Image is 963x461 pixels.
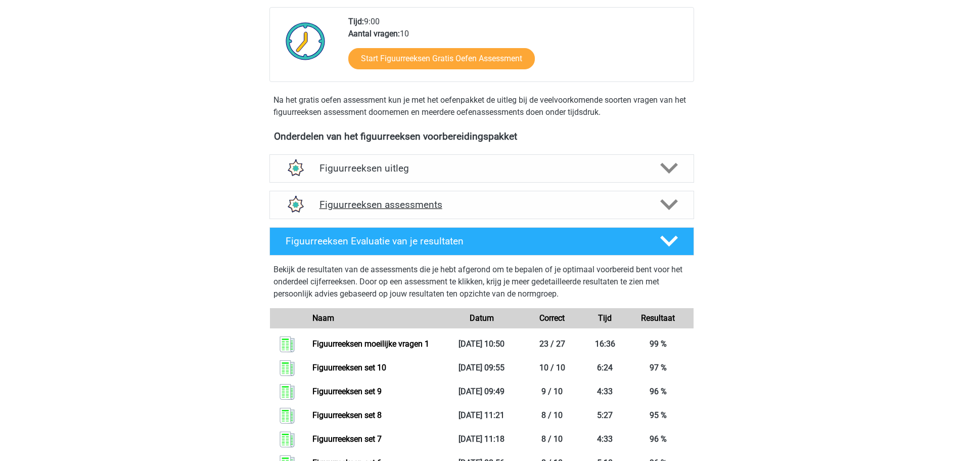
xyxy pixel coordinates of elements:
div: Datum [446,312,517,324]
div: Resultaat [623,312,694,324]
a: Figuurreeksen set 8 [312,410,382,420]
div: Tijd [587,312,623,324]
a: Figuurreeksen Evaluatie van je resultaten [265,227,698,256]
b: Tijd: [348,17,364,26]
div: 9:00 10 [341,16,693,81]
a: Start Figuurreeksen Gratis Oefen Assessment [348,48,535,69]
img: Klok [280,16,331,66]
a: Figuurreeksen moeilijke vragen 1 [312,339,429,349]
b: Aantal vragen: [348,29,400,38]
a: uitleg Figuurreeksen uitleg [265,154,698,183]
div: Na het gratis oefen assessment kun je met het oefenpakket de uitleg bij de veelvoorkomende soorte... [269,94,694,118]
h4: Figuurreeksen Evaluatie van je resultaten [286,235,644,247]
a: Figuurreeksen set 9 [312,387,382,396]
h4: Onderdelen van het figuurreeksen voorbereidingspakket [274,131,690,142]
div: Naam [305,312,446,324]
img: figuurreeksen uitleg [282,155,308,181]
a: assessments Figuurreeksen assessments [265,191,698,219]
div: Correct [517,312,587,324]
h4: Figuurreeksen assessments [319,199,644,211]
a: Figuurreeksen set 10 [312,363,386,372]
p: Bekijk de resultaten van de assessments die je hebt afgerond om te bepalen of je optimaal voorber... [273,264,690,300]
a: Figuurreeksen set 7 [312,434,382,444]
img: figuurreeksen assessments [282,192,308,218]
h4: Figuurreeksen uitleg [319,162,644,174]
